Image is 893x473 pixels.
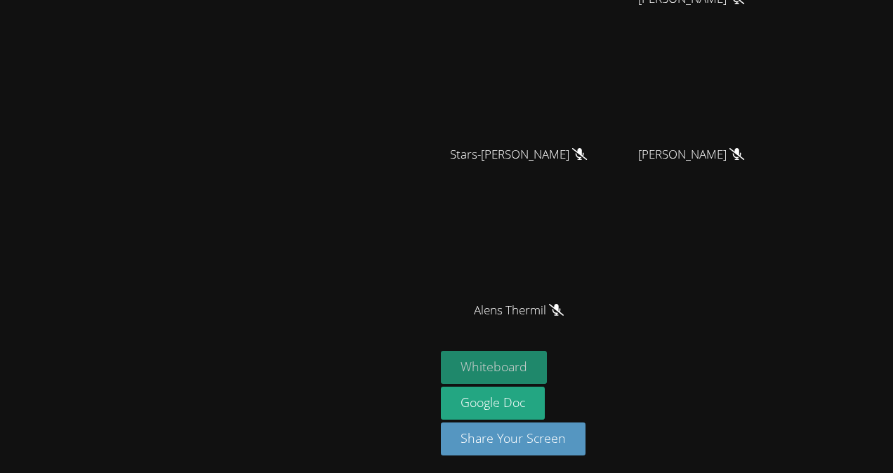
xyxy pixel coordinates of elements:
[441,351,547,384] button: Whiteboard
[638,145,744,165] span: [PERSON_NAME]
[441,387,545,420] a: Google Doc
[474,300,564,321] span: Alens Thermil
[441,422,586,455] button: Share Your Screen
[450,145,587,165] span: Stars-[PERSON_NAME]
